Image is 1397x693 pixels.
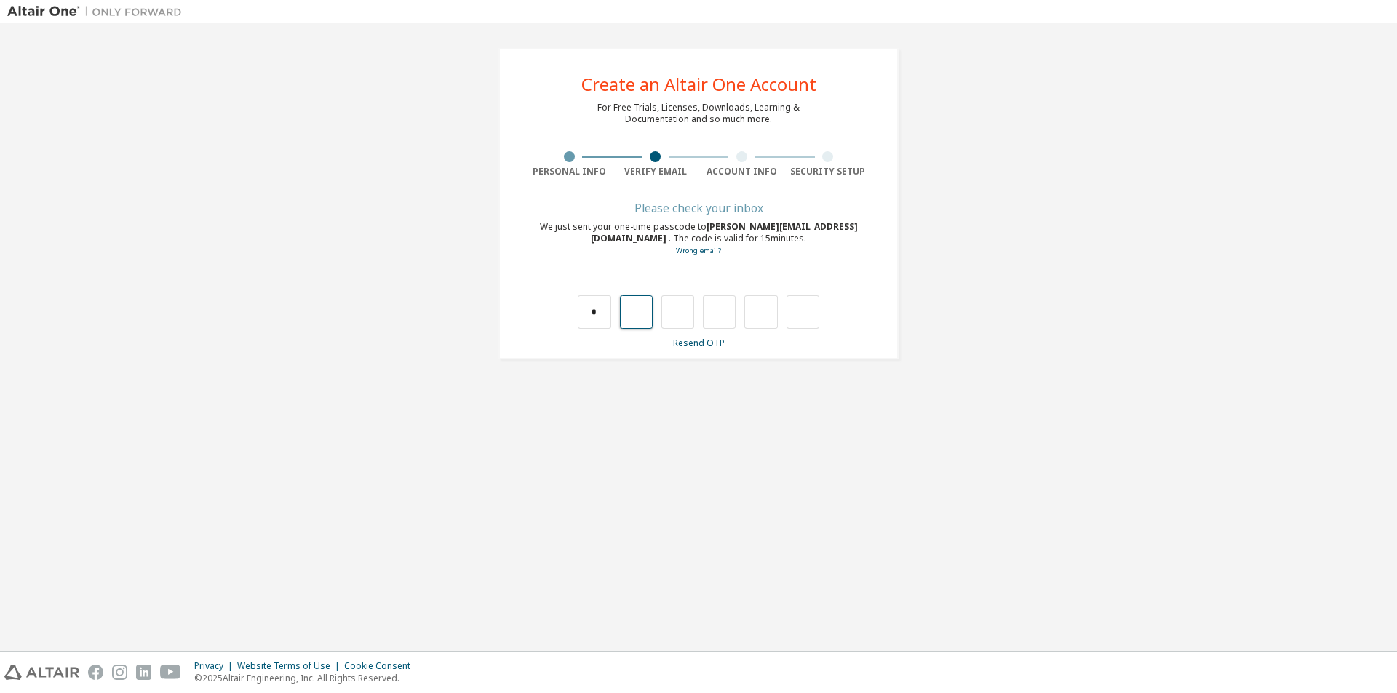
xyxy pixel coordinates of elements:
div: Personal Info [526,166,613,177]
p: © 2025 Altair Engineering, Inc. All Rights Reserved. [194,672,419,684]
img: facebook.svg [88,665,103,680]
a: Resend OTP [673,337,725,349]
div: Cookie Consent [344,660,419,672]
a: Go back to the registration form [676,246,721,255]
img: youtube.svg [160,665,181,680]
div: Security Setup [785,166,872,177]
div: For Free Trials, Licenses, Downloads, Learning & Documentation and so much more. [597,102,800,125]
div: Create an Altair One Account [581,76,816,93]
img: Altair One [7,4,189,19]
img: instagram.svg [112,665,127,680]
div: Verify Email [613,166,699,177]
div: Account Info [698,166,785,177]
span: [PERSON_NAME][EMAIL_ADDRESS][DOMAIN_NAME] [591,220,858,244]
div: We just sent your one-time passcode to . The code is valid for 15 minutes. [526,221,871,257]
div: Website Terms of Use [237,660,344,672]
div: Please check your inbox [526,204,871,212]
div: Privacy [194,660,237,672]
img: altair_logo.svg [4,665,79,680]
img: linkedin.svg [136,665,151,680]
